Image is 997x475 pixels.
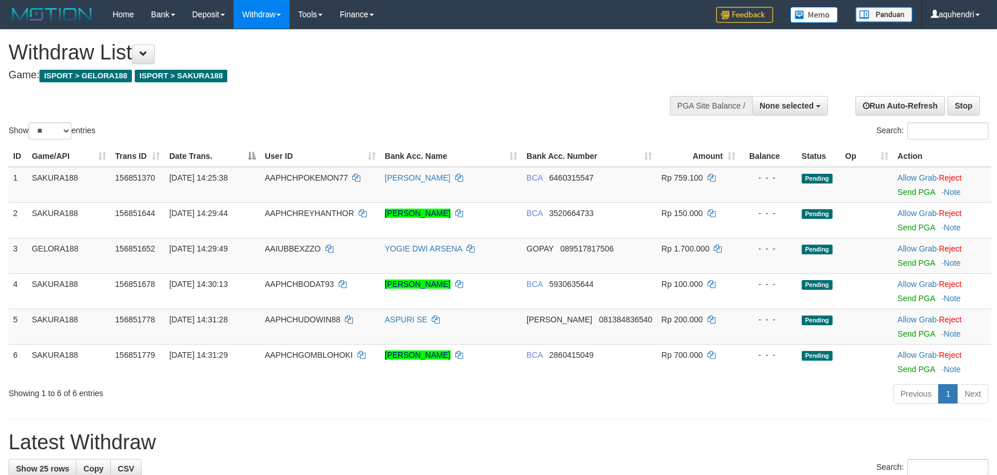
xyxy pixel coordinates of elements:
[169,209,227,218] span: [DATE] 14:29:44
[752,96,828,115] button: None selected
[385,350,451,360] a: [PERSON_NAME]
[9,70,653,81] h4: Game:
[27,344,111,380] td: SAKURA188
[380,146,522,167] th: Bank Acc. Name: activate to sort column ascending
[27,309,111,344] td: SAKURA188
[802,316,833,325] span: Pending
[745,207,793,219] div: - - -
[265,350,353,360] span: AAPHCHGOMBLOHOKI
[939,350,962,360] a: Reject
[526,209,542,218] span: BCA
[164,146,260,167] th: Date Trans.: activate to sort column descending
[385,244,462,253] a: YOGIE DWI ARSENA
[9,383,407,399] div: Showing 1 to 6 of 6 entries
[802,174,833,183] span: Pending
[115,350,155,360] span: 156851779
[526,350,542,360] span: BCA
[115,280,155,289] span: 156851678
[9,273,27,309] td: 4
[944,365,961,374] a: Note
[385,315,428,324] a: ASPURI SE
[939,173,962,182] a: Reject
[9,238,27,273] td: 3
[802,209,833,219] span: Pending
[802,245,833,254] span: Pending
[118,464,134,473] span: CSV
[169,173,227,182] span: [DATE] 14:25:38
[9,122,95,139] label: Show entries
[115,244,155,253] span: 156851652
[526,280,542,289] span: BCA
[599,315,652,324] span: Copy 081384836540 to clipboard
[385,209,451,218] a: [PERSON_NAME]
[944,223,961,232] a: Note
[115,315,155,324] span: 156851778
[9,431,988,454] h1: Latest Withdraw
[169,244,227,253] span: [DATE] 14:29:49
[944,187,961,197] a: Note
[898,209,936,218] a: Allow Grab
[898,294,935,303] a: Send PGA
[560,244,613,253] span: Copy 089517817506 to clipboard
[790,7,838,23] img: Button%20Memo.svg
[893,146,991,167] th: Action
[740,146,797,167] th: Balance
[661,315,702,324] span: Rp 200.000
[526,173,542,182] span: BCA
[549,209,594,218] span: Copy 3520664733 to clipboard
[385,173,451,182] a: [PERSON_NAME]
[907,122,988,139] input: Search:
[898,280,936,289] a: Allow Grab
[893,309,991,344] td: ·
[898,315,936,324] a: Allow Grab
[939,280,962,289] a: Reject
[27,146,111,167] th: Game/API: activate to sort column ascending
[549,173,594,182] span: Copy 6460315547 to clipboard
[39,70,132,82] span: ISPORT > GELORA188
[898,329,935,338] a: Send PGA
[9,309,27,344] td: 5
[893,202,991,238] td: ·
[877,122,988,139] label: Search:
[385,280,451,289] a: [PERSON_NAME]
[716,7,773,23] img: Feedback.jpg
[169,280,227,289] span: [DATE] 14:30:13
[855,7,912,22] img: panduan.png
[27,238,111,273] td: GELORA188
[657,146,739,167] th: Amount: activate to sort column ascending
[526,244,553,253] span: GOPAY
[939,244,962,253] a: Reject
[27,273,111,309] td: SAKURA188
[893,344,991,380] td: ·
[661,244,709,253] span: Rp 1.700.000
[9,167,27,203] td: 1
[947,96,980,115] a: Stop
[9,146,27,167] th: ID
[841,146,893,167] th: Op: activate to sort column ascending
[898,280,939,289] span: ·
[898,173,939,182] span: ·
[898,258,935,268] a: Send PGA
[745,314,793,325] div: - - -
[898,244,939,253] span: ·
[661,173,702,182] span: Rp 759.100
[111,146,165,167] th: Trans ID: activate to sort column ascending
[9,6,95,23] img: MOTION_logo.png
[759,101,814,110] span: None selected
[549,280,594,289] span: Copy 5930635644 to clipboard
[957,384,988,404] a: Next
[135,70,227,82] span: ISPORT > SAKURA188
[898,209,939,218] span: ·
[802,280,833,290] span: Pending
[115,173,155,182] span: 156851370
[661,350,702,360] span: Rp 700.000
[29,122,71,139] select: Showentries
[898,350,936,360] a: Allow Grab
[169,350,227,360] span: [DATE] 14:31:29
[855,96,945,115] a: Run Auto-Refresh
[522,146,657,167] th: Bank Acc. Number: activate to sort column ascending
[549,350,594,360] span: Copy 2860415049 to clipboard
[802,351,833,361] span: Pending
[898,350,939,360] span: ·
[260,146,380,167] th: User ID: activate to sort column ascending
